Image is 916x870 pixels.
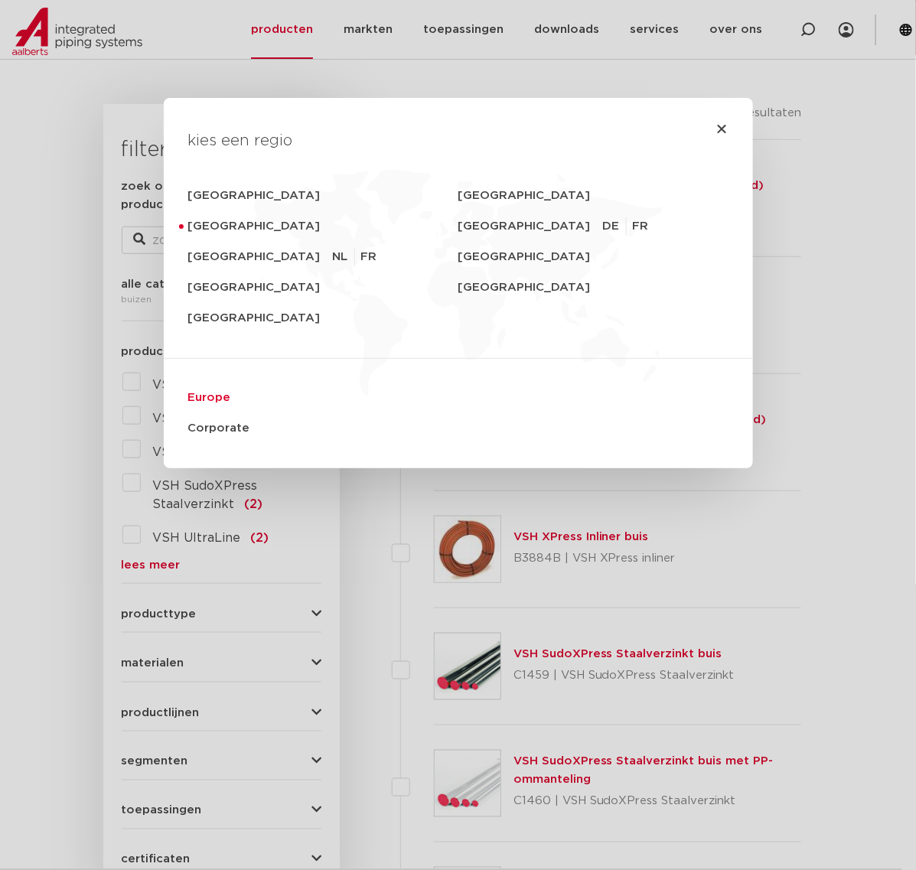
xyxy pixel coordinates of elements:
[188,303,458,334] a: [GEOGRAPHIC_DATA]
[458,181,729,211] a: [GEOGRAPHIC_DATA]
[458,211,603,242] a: [GEOGRAPHIC_DATA]
[188,181,729,444] nav: Menu
[633,217,655,236] a: FR
[603,211,661,242] ul: [GEOGRAPHIC_DATA]
[361,248,377,266] a: FR
[458,242,729,272] a: [GEOGRAPHIC_DATA]
[188,129,729,153] h4: kies een regio
[188,383,729,413] a: Europe
[188,211,458,242] a: [GEOGRAPHIC_DATA]
[458,272,729,303] a: [GEOGRAPHIC_DATA]
[603,217,627,236] a: DE
[188,242,333,272] a: [GEOGRAPHIC_DATA]
[333,242,377,272] ul: [GEOGRAPHIC_DATA]
[188,272,458,303] a: [GEOGRAPHIC_DATA]
[716,122,729,135] a: Close
[188,413,729,444] a: Corporate
[188,181,458,211] a: [GEOGRAPHIC_DATA]
[333,248,355,266] a: NL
